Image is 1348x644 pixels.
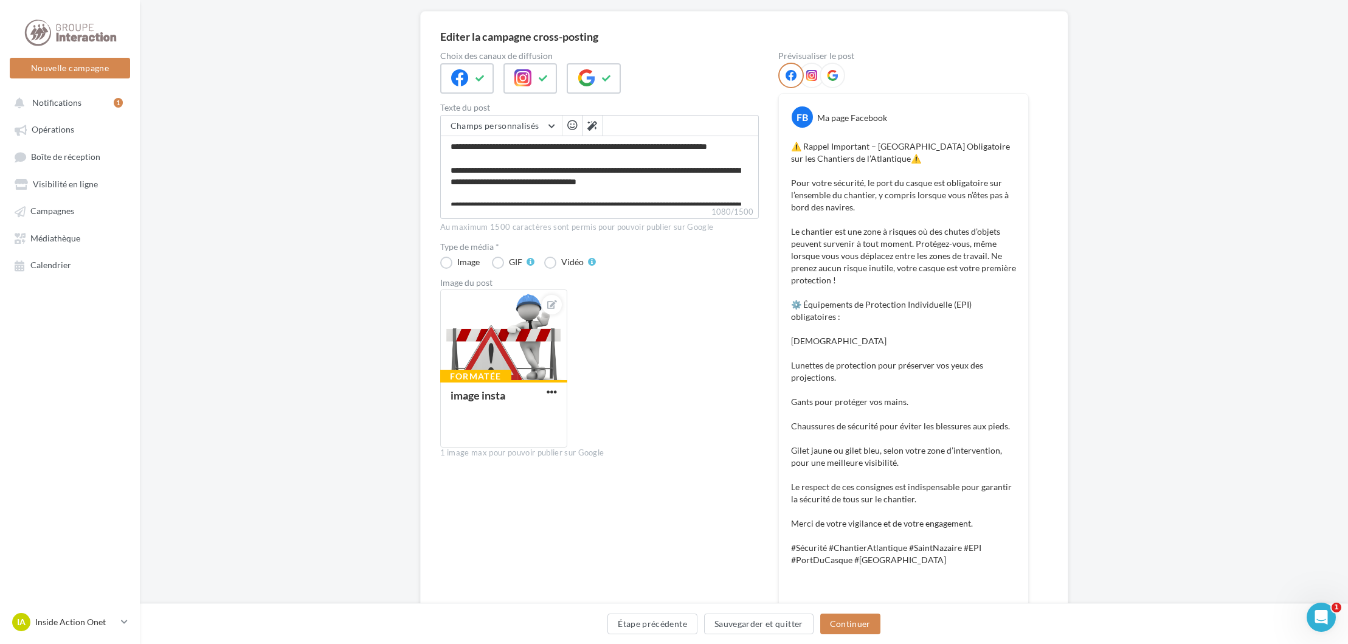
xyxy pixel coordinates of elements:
button: Continuer [820,614,880,634]
div: Au maximum 1500 caractères sont permis pour pouvoir publier sur Google [440,222,759,233]
a: IA Inside Action Onet [10,611,130,634]
span: IA [17,616,26,628]
a: Visibilité en ligne [7,173,133,195]
a: Médiathèque [7,227,133,249]
a: Calendrier [7,254,133,275]
span: Opérations [32,125,74,135]
span: Champs personnalisés [451,120,539,131]
label: 1080/1500 [440,206,759,219]
span: Calendrier [30,260,71,271]
span: Campagnes [30,206,74,216]
span: Visibilité en ligne [33,179,98,189]
div: GIF [509,258,522,266]
button: Étape précédente [607,614,697,634]
button: Sauvegarder et quitter [704,614,814,634]
p: ⚠️ Rappel Important – [GEOGRAPHIC_DATA] Obligatoire sur les Chantiers de l’Atlantique⚠️ Pour votr... [791,140,1016,566]
label: Type de média * [440,243,759,251]
div: Ma page Facebook [817,112,887,124]
div: Vidéo [561,258,584,266]
span: Notifications [32,97,81,108]
div: image insta [451,389,505,402]
div: Formatée [440,370,511,383]
div: Prévisualiser le post [778,52,1029,60]
span: Médiathèque [30,233,80,243]
label: Texte du post [440,103,759,112]
iframe: Intercom live chat [1307,603,1336,632]
button: Notifications 1 [7,91,128,113]
label: Choix des canaux de diffusion [440,52,759,60]
button: Nouvelle campagne [10,58,130,78]
div: Image du post [440,279,759,287]
a: Boîte de réception [7,145,133,168]
div: Image [457,258,480,266]
button: Champs personnalisés [441,116,562,136]
span: Boîte de réception [31,151,100,162]
a: Campagnes [7,199,133,221]
div: 1 [114,98,123,108]
div: FB [792,106,813,128]
div: Editer la campagne cross-posting [440,31,598,42]
a: Opérations [7,118,133,140]
span: 1 [1332,603,1341,612]
div: 1 image max pour pouvoir publier sur Google [440,448,759,459]
p: Inside Action Onet [35,616,116,628]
